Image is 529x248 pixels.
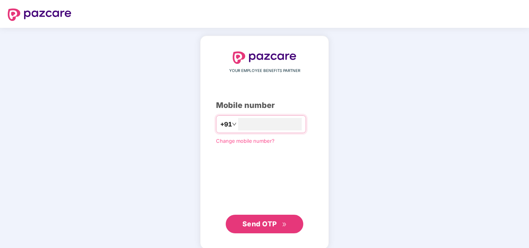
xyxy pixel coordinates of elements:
[216,99,313,111] div: Mobile number
[216,138,275,144] a: Change mobile number?
[220,120,232,129] span: +91
[242,220,277,228] span: Send OTP
[226,215,303,233] button: Send OTPdouble-right
[282,222,287,227] span: double-right
[232,122,237,127] span: down
[233,51,296,64] img: logo
[8,9,71,21] img: logo
[229,68,300,74] span: YOUR EMPLOYEE BENEFITS PARTNER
